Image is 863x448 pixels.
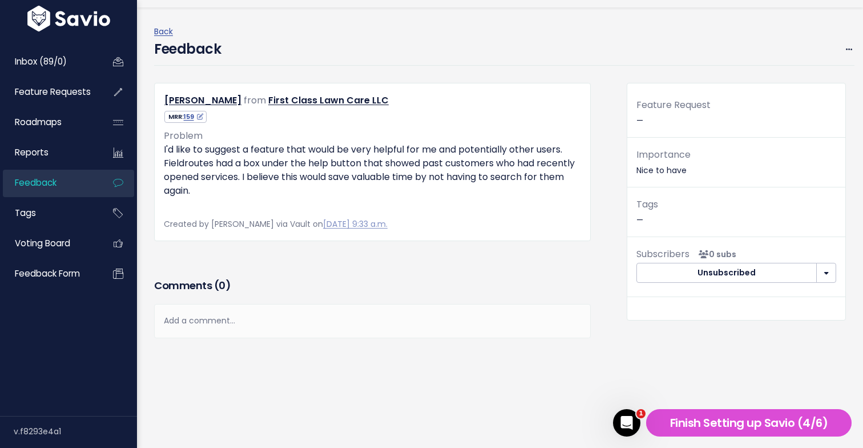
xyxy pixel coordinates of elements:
span: Inbox (89/0) [15,55,67,67]
p: Nice to have [636,147,836,178]
a: Inbox (89/0) [3,49,95,75]
h5: Finish Setting up Savio (4/6) [651,414,846,431]
span: Voting Board [15,237,70,249]
a: First Class Lawn Care LLC [268,94,389,107]
span: Feedback form [15,267,80,279]
span: from [244,94,266,107]
span: Problem [164,129,203,142]
button: Unsubscribed [636,263,817,283]
span: Subscribers [636,247,689,261]
a: 159 [184,112,203,121]
div: — [627,97,845,138]
div: Add a comment... [154,304,591,338]
a: Reports [3,139,95,166]
a: Feedback form [3,261,95,287]
span: Roadmaps [15,116,62,128]
img: logo-white.9d6f32f41409.svg [25,5,113,31]
span: Feedback [15,177,57,189]
a: Roadmaps [3,109,95,135]
a: [PERSON_NAME] [164,94,241,107]
a: [DATE] 9:33 a.m. [323,218,388,230]
span: 1 [636,409,646,418]
a: Feature Requests [3,79,95,105]
a: Tags [3,200,95,226]
iframe: Intercom live chat [613,409,640,437]
a: Feedback [3,170,95,196]
span: 0 [219,278,225,293]
span: Tags [636,198,658,211]
span: Feature Requests [15,86,91,98]
p: — [636,197,836,227]
p: I'd like to suggest a feature that would be very helpful for me and potentially other users. Fiel... [164,143,581,211]
div: v.f8293e4a1 [14,417,137,446]
span: Importance [636,148,691,161]
a: Back [154,26,173,37]
span: <p><strong>Subscribers</strong><br><br> No subscribers yet<br> </p> [694,249,736,260]
span: Tags [15,207,36,219]
span: Created by [PERSON_NAME] via Vault on [164,218,388,230]
span: Feature Request [636,98,711,111]
h3: Comments ( ) [154,278,591,294]
span: Reports [15,146,49,158]
span: MRR: [164,111,207,123]
h4: Feedback [154,39,221,59]
a: Voting Board [3,230,95,257]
